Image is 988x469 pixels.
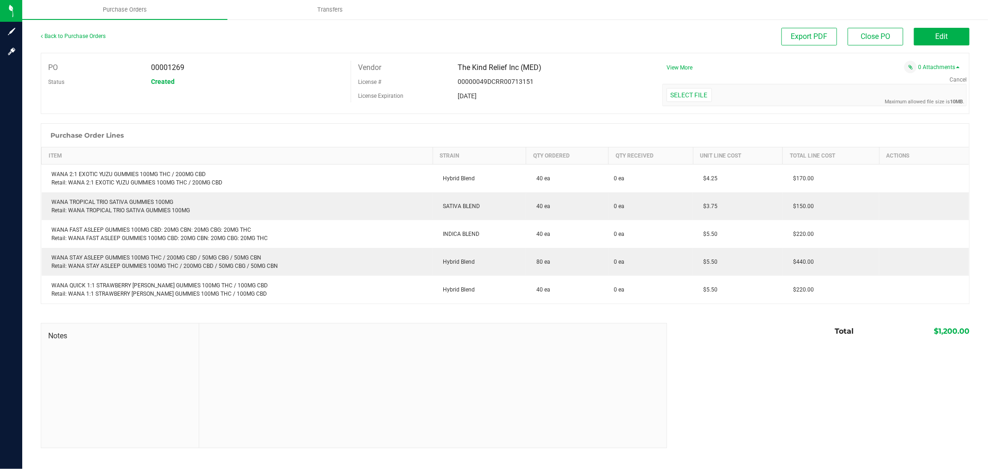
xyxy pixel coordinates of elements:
span: 00000049DCRR00713151 [458,78,534,85]
span: 0 ea [614,202,625,210]
span: 00001269 [151,63,185,72]
span: Export PDF [791,32,828,41]
span: $5.50 [699,286,717,293]
button: Export PDF [781,28,837,45]
span: [DATE] [458,92,477,100]
button: Edit [914,28,969,45]
span: $4.25 [699,175,717,182]
span: $1,200.00 [934,327,969,336]
th: Qty Ordered [526,147,609,164]
span: Edit [936,32,948,41]
span: $220.00 [788,286,814,293]
a: 0 Attachments [918,64,960,70]
th: Unit Line Cost [693,147,783,164]
span: The Kind Relief Inc (MED) [458,63,541,72]
span: Cancel [950,76,967,83]
div: WANA FAST ASLEEP GUMMIES 100MG CBD: 20MG CBN: 20MG CBG: 20MG THC Retail: WANA FAST ASLEEP GUMMIES... [47,226,428,242]
button: Close PO [848,28,903,45]
span: 40 ea [532,286,550,293]
a: View More [667,64,692,71]
div: WANA 2:1 EXOTIC YUZU GUMMIES 100MG THC / 200MG CBD Retail: WANA 2:1 EXOTIC YUZU GUMMIES 100MG THC... [47,170,428,187]
label: PO [48,61,58,75]
span: Maximum allowed file size is . [885,99,964,105]
th: Item [42,147,433,164]
th: Total Line Cost [783,147,879,164]
span: Notes [48,330,192,342]
span: Hybrid Blend [438,286,475,293]
span: $220.00 [788,231,814,237]
span: Purchase Orders [90,6,159,14]
span: Hybrid Blend [438,259,475,265]
label: Status [48,75,64,89]
span: 0 ea [614,258,625,266]
span: 80 ea [532,259,550,265]
inline-svg: Log in [7,47,16,56]
span: $5.50 [699,231,717,237]
span: Close PO [861,32,890,41]
span: Created [151,78,175,85]
div: WANA STAY ASLEEP GUMMIES 100MG THC / 200MG CBD / 50MG CBG / 50MG CBN Retail: WANA STAY ASLEEP GUM... [47,254,428,270]
span: SATIVA BLEND [438,203,480,209]
span: Total [835,327,854,336]
span: 40 ea [532,231,550,237]
th: Strain [433,147,526,164]
label: License Expiration [358,92,403,100]
div: WANA TROPICAL TRIO SATIVA GUMMIES 100MG Retail: WANA TROPICAL TRIO SATIVA GUMMIES 100MG [47,198,428,215]
span: Transfers [305,6,355,14]
span: INDICA BLEND [438,231,479,237]
div: WANA QUICK 1:1 STRAWBERRY [PERSON_NAME] GUMMIES 100MG THC / 100MG CBD Retail: WANA 1:1 STRAWBERRY... [47,281,428,298]
span: 40 ea [532,203,550,209]
span: 0 ea [614,285,625,294]
th: Actions [879,147,969,164]
span: 0 ea [614,230,625,238]
inline-svg: Sign up [7,27,16,36]
th: Qty Received [609,147,693,164]
span: $440.00 [788,259,814,265]
strong: 10MB [950,99,963,105]
span: Hybrid Blend [438,175,475,182]
span: 0 ea [614,174,625,183]
span: Attach a document [904,61,917,73]
div: Select file [667,88,712,102]
a: Back to Purchase Orders [41,33,106,39]
h1: Purchase Order Lines [50,132,124,139]
label: License # [358,75,381,89]
span: $150.00 [788,203,814,209]
span: $5.50 [699,259,717,265]
span: 40 ea [532,175,550,182]
span: $170.00 [788,175,814,182]
label: Vendor [358,61,381,75]
span: $3.75 [699,203,717,209]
